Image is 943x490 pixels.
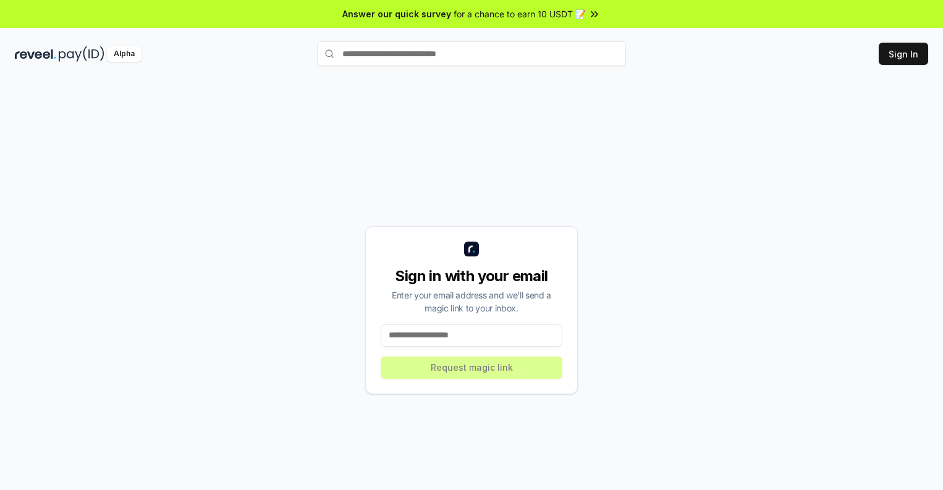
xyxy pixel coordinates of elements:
[879,43,928,65] button: Sign In
[107,46,142,62] div: Alpha
[381,289,562,315] div: Enter your email address and we’ll send a magic link to your inbox.
[59,46,104,62] img: pay_id
[464,242,479,256] img: logo_small
[454,7,586,20] span: for a chance to earn 10 USDT 📝
[342,7,451,20] span: Answer our quick survey
[15,46,56,62] img: reveel_dark
[381,266,562,286] div: Sign in with your email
